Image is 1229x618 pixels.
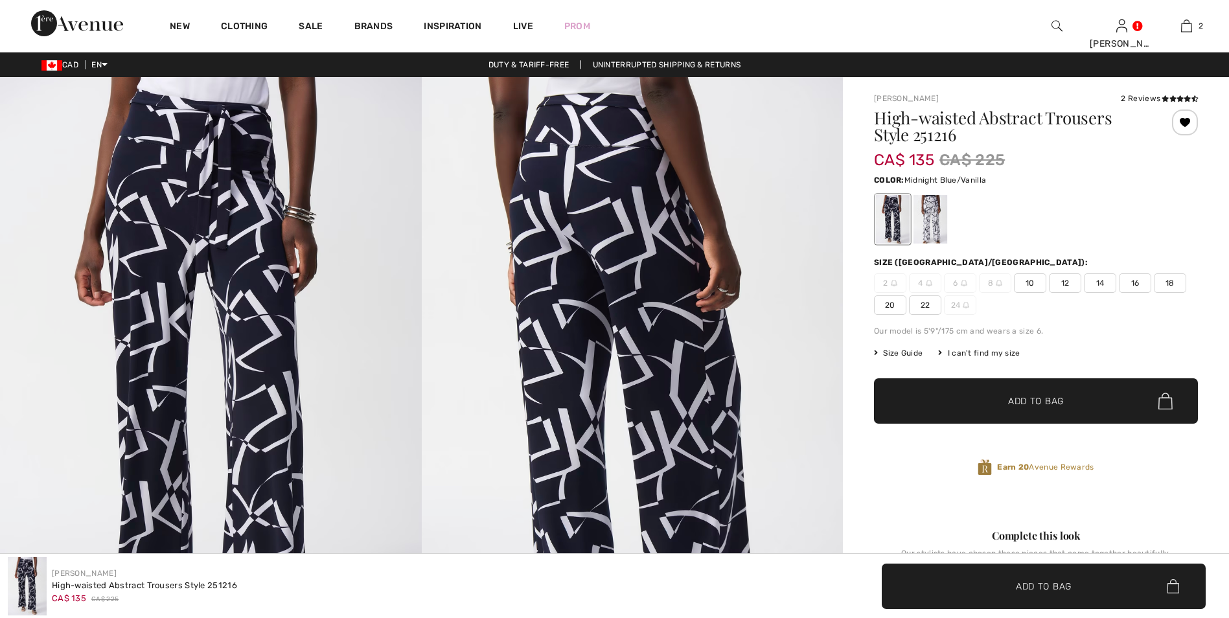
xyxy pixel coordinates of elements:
span: Size Guide [874,347,923,359]
span: 16 [1119,273,1151,293]
span: CA$ 135 [874,138,934,169]
button: Add to Bag [874,378,1198,424]
span: Add to Bag [1008,395,1064,408]
span: EN [91,60,108,69]
img: ring-m.svg [926,280,932,286]
div: [PERSON_NAME] [1090,37,1153,51]
div: Size ([GEOGRAPHIC_DATA]/[GEOGRAPHIC_DATA]): [874,257,1090,268]
img: ring-m.svg [961,280,967,286]
span: CA$ 225 [91,595,119,604]
img: ring-m.svg [963,302,969,308]
span: 10 [1014,273,1046,293]
a: Sign In [1116,19,1127,32]
div: Complete this look [874,528,1198,544]
h1: High-waisted Abstract Trousers Style 251216 [874,109,1144,143]
span: CA$ 225 [939,148,1005,172]
strong: Earn 20 [997,463,1029,472]
span: Color: [874,176,904,185]
span: 2 [1199,20,1203,32]
div: I can't find my size [938,347,1020,359]
div: Our model is 5'9"/175 cm and wears a size 6. [874,325,1198,337]
img: High-Waisted Abstract Trousers Style 251216 [8,557,47,615]
a: New [170,21,190,34]
img: Bag.svg [1158,393,1173,409]
a: Brands [354,21,393,34]
span: 18 [1154,273,1186,293]
img: ring-m.svg [996,280,1002,286]
span: 22 [909,295,941,315]
span: 6 [944,273,976,293]
a: Clothing [221,21,268,34]
img: Canadian Dollar [41,60,62,71]
span: 8 [979,273,1011,293]
span: 4 [909,273,941,293]
img: search the website [1051,18,1062,34]
span: Midnight Blue/Vanilla [904,176,986,185]
span: CAD [41,60,84,69]
div: High-waisted Abstract Trousers Style 251216 [52,579,237,592]
a: Live [513,19,533,33]
span: 2 [874,273,906,293]
iframe: Opens a widget where you can find more information [1146,521,1216,553]
img: 1ère Avenue [31,10,123,36]
img: My Info [1116,18,1127,34]
div: Vanilla/Midnight Blue [913,195,947,244]
span: Inspiration [424,21,481,34]
a: Prom [564,19,590,33]
div: Our stylists have chosen these pieces that come together beautifully. [874,549,1198,568]
div: 2 Reviews [1121,93,1198,104]
span: Add to Bag [1016,579,1072,593]
span: 14 [1084,273,1116,293]
a: 2 [1154,18,1218,34]
img: ring-m.svg [891,280,897,286]
img: My Bag [1181,18,1192,34]
span: 20 [874,295,906,315]
span: 24 [944,295,976,315]
img: Bag.svg [1167,579,1179,593]
a: Sale [299,21,323,34]
button: Add to Bag [882,564,1206,609]
a: [PERSON_NAME] [52,569,117,578]
span: Avenue Rewards [997,461,1094,473]
a: [PERSON_NAME] [874,94,939,103]
span: CA$ 135 [52,593,86,603]
img: Avenue Rewards [978,459,992,476]
span: 12 [1049,273,1081,293]
div: Midnight Blue/Vanilla [876,195,910,244]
